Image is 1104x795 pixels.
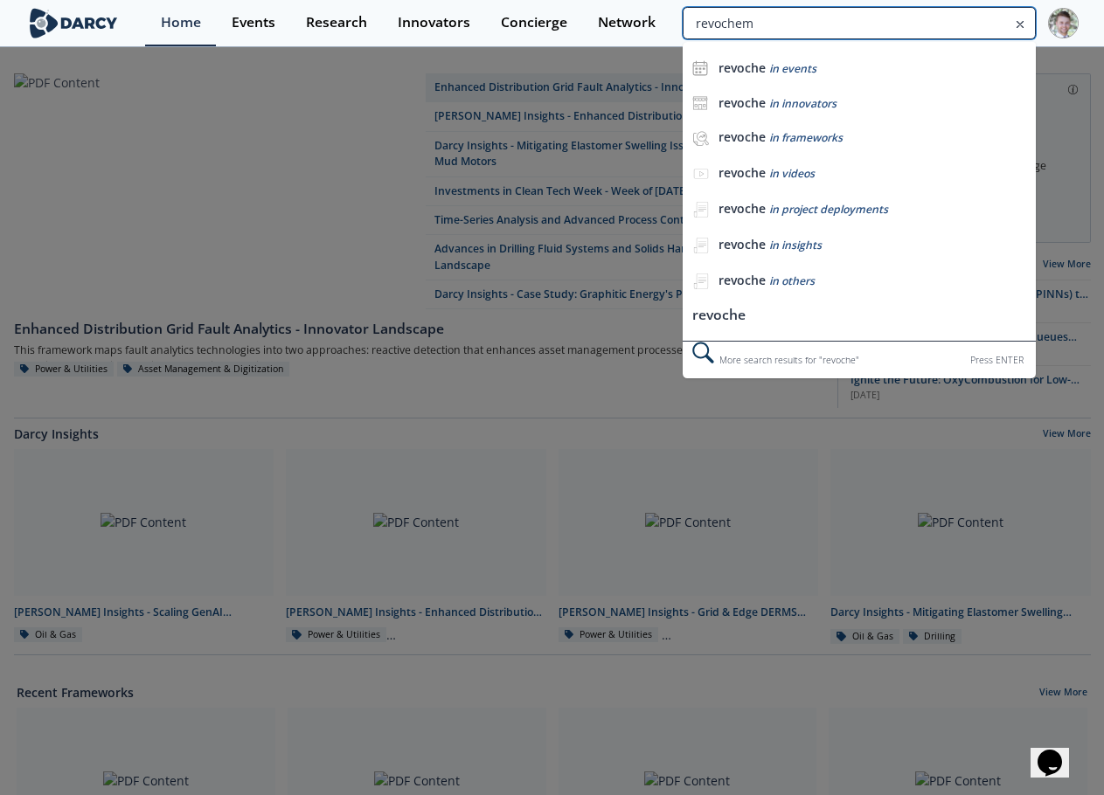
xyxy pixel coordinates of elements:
b: revoche [719,236,766,252]
img: icon [692,60,708,76]
span: in others [769,273,815,288]
b: revoche [719,200,766,217]
div: Press ENTER [970,351,1024,370]
div: Research [306,16,367,30]
div: Innovators [398,16,470,30]
b: revoche [719,94,766,111]
span: in innovators [769,96,837,111]
b: revoche [719,272,766,288]
b: revoche [719,164,766,181]
div: Events [232,16,275,30]
b: revoche [719,59,766,76]
span: in videos [769,166,815,181]
input: Advanced Search [683,7,1035,39]
div: Home [161,16,201,30]
img: icon [692,95,708,111]
div: Network [598,16,656,30]
span: in events [769,61,816,76]
img: Profile [1048,8,1079,38]
span: in frameworks [769,130,843,145]
div: Concierge [501,16,567,30]
span: in project deployments [769,202,888,217]
b: revoche [719,128,766,145]
img: logo-wide.svg [26,8,122,38]
div: More search results for " revoche " [683,341,1035,378]
li: revoche [683,300,1035,332]
iframe: chat widget [1031,725,1087,778]
span: in insights [769,238,822,252]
